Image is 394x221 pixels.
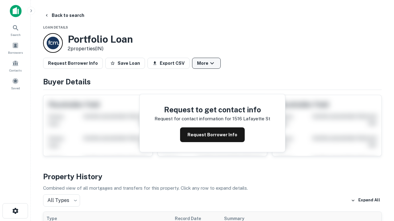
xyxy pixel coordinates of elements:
span: Contacts [9,68,22,73]
iframe: Chat Widget [363,152,394,182]
button: Request Borrower Info [43,58,103,69]
p: 1516 lafayette st [232,115,270,122]
button: Save Loan [105,58,145,69]
button: Request Borrower Info [180,127,245,142]
h4: Property History [43,171,382,182]
h4: Buyer Details [43,76,382,87]
p: Combined view of all mortgages and transfers for this property. Click any row to expand details. [43,184,382,192]
button: More [192,58,221,69]
button: Expand All [349,196,382,205]
p: 2 properties (IN) [68,45,133,52]
span: Saved [11,86,20,91]
p: Request for contact information for [155,115,231,122]
a: Search [2,22,29,38]
a: Borrowers [2,40,29,56]
img: capitalize-icon.png [10,5,22,17]
a: Saved [2,75,29,92]
button: Back to search [42,10,87,21]
a: Contacts [2,57,29,74]
div: All Types [43,194,80,207]
h4: Request to get contact info [155,104,270,115]
span: Search [10,32,21,37]
span: Loan Details [43,25,68,29]
span: Borrowers [8,50,23,55]
button: Export CSV [147,58,190,69]
h3: Portfolio Loan [68,33,133,45]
